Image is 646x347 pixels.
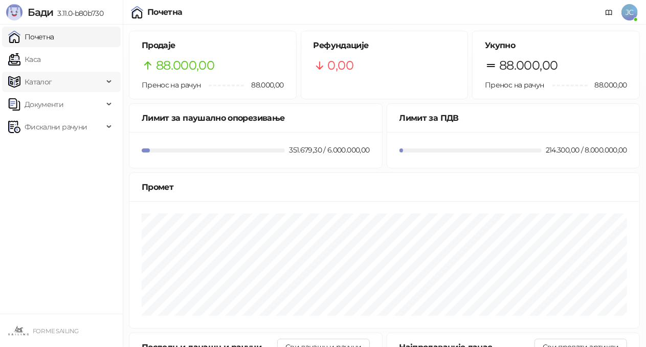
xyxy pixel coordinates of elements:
[8,320,29,341] img: 64x64-companyLogo-9ee8a3d5-cff1-491e-b183-4ae94898845c.jpeg
[621,4,638,20] span: JC
[6,4,23,20] img: Logo
[8,27,54,47] a: Почетна
[499,56,558,75] span: 88.000,00
[25,94,63,115] span: Документи
[53,9,103,18] span: 3.11.0-b80b730
[328,56,353,75] span: 0,00
[485,80,544,90] span: Пренос на рачун
[33,328,78,335] small: FOR ME SAILING
[244,79,283,91] span: 88.000,00
[142,80,201,90] span: Пренос на рачун
[399,112,628,124] div: Лимит за ПДВ
[142,112,370,124] div: Лимит за паушално опорезивање
[485,39,627,52] h5: Укупно
[287,144,371,156] div: 351.679,30 / 6.000.000,00
[156,56,214,75] span: 88.000,00
[588,79,627,91] span: 88.000,00
[142,39,284,52] h5: Продаје
[8,49,40,70] a: Каса
[25,72,52,92] span: Каталог
[25,117,87,137] span: Фискални рачуни
[147,8,183,16] div: Почетна
[142,181,627,193] div: Промет
[601,4,617,20] a: Документација
[28,6,53,18] span: Бади
[544,144,629,156] div: 214.300,00 / 8.000.000,00
[314,39,456,52] h5: Рефундације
